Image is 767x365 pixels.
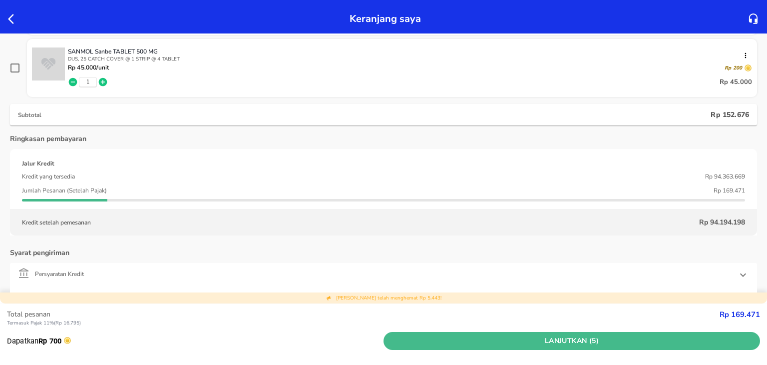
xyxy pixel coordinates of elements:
p: Rp 200 [725,64,742,71]
p: Jalur Kredit [22,159,54,168]
p: Syarat pengiriman [10,247,69,258]
p: SANMOL Sanbe TABLET 500 MG [68,47,744,55]
p: Rp 169.471 [714,186,745,195]
div: Persyaratan Kredit [10,263,757,287]
p: Rp 152.676 [711,110,749,119]
p: Keranjang saya [350,10,421,27]
p: Rp 94.194.198 [699,217,745,227]
p: Kredit yang tersedia [22,172,75,181]
p: Ringkasan pembayaran [10,133,86,144]
p: Kredit setelah pemesanan [22,218,91,227]
p: Subtotal [18,111,711,119]
p: Rp 45.000 /unit [68,64,109,71]
button: Lanjutkan (5) [383,332,760,350]
strong: Rp 169.471 [720,309,760,319]
p: Dapatkan [7,335,383,346]
p: Total pesanan [7,309,720,319]
button: 1 [86,78,89,85]
p: Persyaratan Kredit [35,269,84,278]
p: Termasuk Pajak 11% ( Rp 16.795 ) [7,319,720,327]
span: Lanjutkan (5) [387,335,756,347]
strong: Rp 700 [38,336,61,345]
img: SANMOL Sanbe TABLET 500 MG [32,47,65,80]
p: Jumlah Pesanan (Setelah Pajak) [22,186,107,195]
p: Rp 45.000 [720,76,752,88]
p: Rp 94.363.669 [705,172,745,181]
p: DUS, 25 CATCH COVER @ 1 STRIP @ 4 TABLET [68,55,752,62]
img: total discount [326,295,332,301]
